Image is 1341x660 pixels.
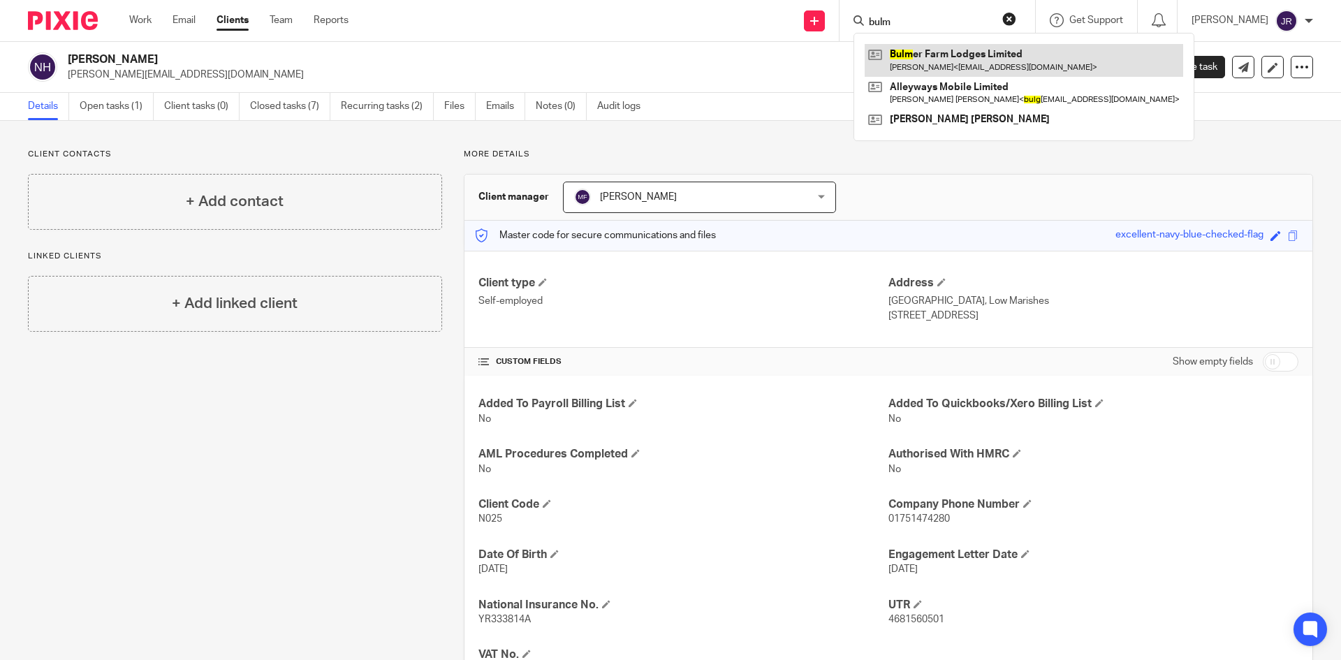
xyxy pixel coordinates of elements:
span: No [888,464,901,474]
a: Clients [217,13,249,27]
span: No [888,414,901,424]
span: [PERSON_NAME] [600,192,677,202]
a: Open tasks (1) [80,93,154,120]
img: svg%3E [574,189,591,205]
p: Self-employed [478,294,888,308]
p: Master code for secure communications and files [475,228,716,242]
a: Details [28,93,69,120]
span: YR333814A [478,615,531,624]
h4: AML Procedures Completed [478,447,888,462]
span: [DATE] [888,564,918,574]
div: excellent-navy-blue-checked-flag [1115,228,1263,244]
span: N025 [478,514,502,524]
h4: + Add linked client [172,293,298,314]
a: Client tasks (0) [164,93,240,120]
h4: Client Code [478,497,888,512]
span: [DATE] [478,564,508,574]
a: Reports [314,13,349,27]
span: No [478,464,491,474]
p: More details [464,149,1313,160]
p: [STREET_ADDRESS] [888,309,1298,323]
p: [PERSON_NAME] [1192,13,1268,27]
span: No [478,414,491,424]
img: svg%3E [1275,10,1298,32]
h3: Client manager [478,190,549,204]
span: 01751474280 [888,514,950,524]
h4: + Add contact [186,191,284,212]
a: Audit logs [597,93,651,120]
h4: Client type [478,276,888,291]
h4: Added To Payroll Billing List [478,397,888,411]
img: svg%3E [28,52,57,82]
p: [GEOGRAPHIC_DATA], Low Marishes [888,294,1298,308]
p: Client contacts [28,149,442,160]
span: 4681560501 [888,615,944,624]
a: Closed tasks (7) [250,93,330,120]
button: Clear [1002,12,1016,26]
img: Pixie [28,11,98,30]
a: Recurring tasks (2) [341,93,434,120]
input: Search [867,17,993,29]
label: Show empty fields [1173,355,1253,369]
h4: National Insurance No. [478,598,888,613]
a: Emails [486,93,525,120]
p: [PERSON_NAME][EMAIL_ADDRESS][DOMAIN_NAME] [68,68,1123,82]
h4: Company Phone Number [888,497,1298,512]
h4: UTR [888,598,1298,613]
a: Files [444,93,476,120]
h4: Address [888,276,1298,291]
a: Work [129,13,152,27]
span: Get Support [1069,15,1123,25]
h4: CUSTOM FIELDS [478,356,888,367]
a: Team [270,13,293,27]
h4: Engagement Letter Date [888,548,1298,562]
h2: [PERSON_NAME] [68,52,912,67]
h4: Added To Quickbooks/Xero Billing List [888,397,1298,411]
p: Linked clients [28,251,442,262]
a: Email [173,13,196,27]
h4: Authorised With HMRC [888,447,1298,462]
h4: Date Of Birth [478,548,888,562]
a: Notes (0) [536,93,587,120]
